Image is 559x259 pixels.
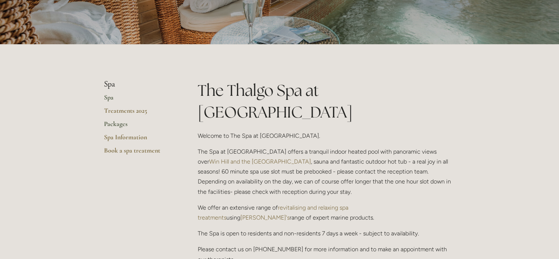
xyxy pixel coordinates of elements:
[209,158,311,165] a: Win Hill and the [GEOGRAPHIC_DATA]
[104,93,174,106] a: Spa
[198,203,455,223] p: We offer an extensive range of using range of expert marine products.
[104,133,174,146] a: Spa Information
[198,147,455,197] p: The Spa at [GEOGRAPHIC_DATA] offers a tranquil indoor heated pool with panoramic views over , sau...
[104,120,174,133] a: Packages
[104,106,174,120] a: Treatments 2025
[240,214,290,221] a: [PERSON_NAME]'s
[198,80,455,123] h1: The Thalgo Spa at [GEOGRAPHIC_DATA]
[198,131,455,141] p: Welcome to The Spa at [GEOGRAPHIC_DATA].
[104,146,174,160] a: Book a spa treatment
[198,228,455,238] p: The Spa is open to residents and non-residents 7 days a week - subject to availability.
[104,80,174,89] li: Spa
